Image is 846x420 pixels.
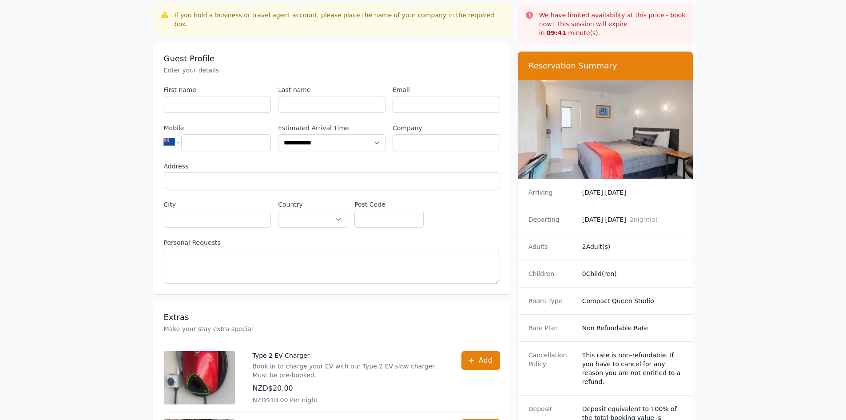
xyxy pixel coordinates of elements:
[253,383,444,394] p: NZD$20.00
[164,238,500,247] label: Personal Requests
[164,85,271,94] label: First name
[528,60,683,71] h3: Reservation Summary
[528,296,575,305] dt: Room Type
[582,242,683,251] dd: 2 Adult(s)
[582,215,683,224] dd: [DATE] [DATE]
[164,312,500,323] h3: Extras
[528,242,575,251] dt: Adults
[278,85,385,94] label: Last name
[175,11,504,28] div: If you hold a business or travel agent account, please place the name of your company in the requ...
[164,66,500,75] p: Enter your details
[518,80,693,179] img: Compact Queen Studio
[278,200,347,209] label: Country
[528,188,575,197] dt: Arriving
[164,351,235,404] img: Type 2 EV Charger
[539,11,686,37] p: We have limited availability at this price - book now! This session will expire in minute(s).
[630,216,658,223] span: 2 night(s)
[393,124,500,132] label: Company
[528,324,575,332] dt: Rate Plan
[164,324,500,333] p: Make your stay extra special
[479,355,493,366] span: Add
[528,351,575,386] dt: Cancellation Policy
[253,396,444,404] p: NZD$10.00 Per night
[393,85,500,94] label: Email
[354,200,424,209] label: Post Code
[164,200,271,209] label: City
[582,351,683,386] div: This rate is non-refundable. If you have to cancel for any reason you are not entitled to a refund.
[528,269,575,278] dt: Children
[253,362,444,380] p: Book in to charge your EV with our Type 2 EV slow charger. Must be pre-booked.
[582,324,683,332] dd: Non Refundable Rate
[278,124,385,132] label: Estimated Arrival Time
[164,162,500,171] label: Address
[582,296,683,305] dd: Compact Queen Studio
[528,215,575,224] dt: Departing
[582,269,683,278] dd: 0 Child(ren)
[253,351,444,360] p: Type 2 EV Charger
[461,351,500,370] button: Add
[164,124,271,132] label: Mobile
[582,188,683,197] dd: [DATE] [DATE]
[164,53,500,64] h3: Guest Profile
[547,29,567,36] strong: 09 : 41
